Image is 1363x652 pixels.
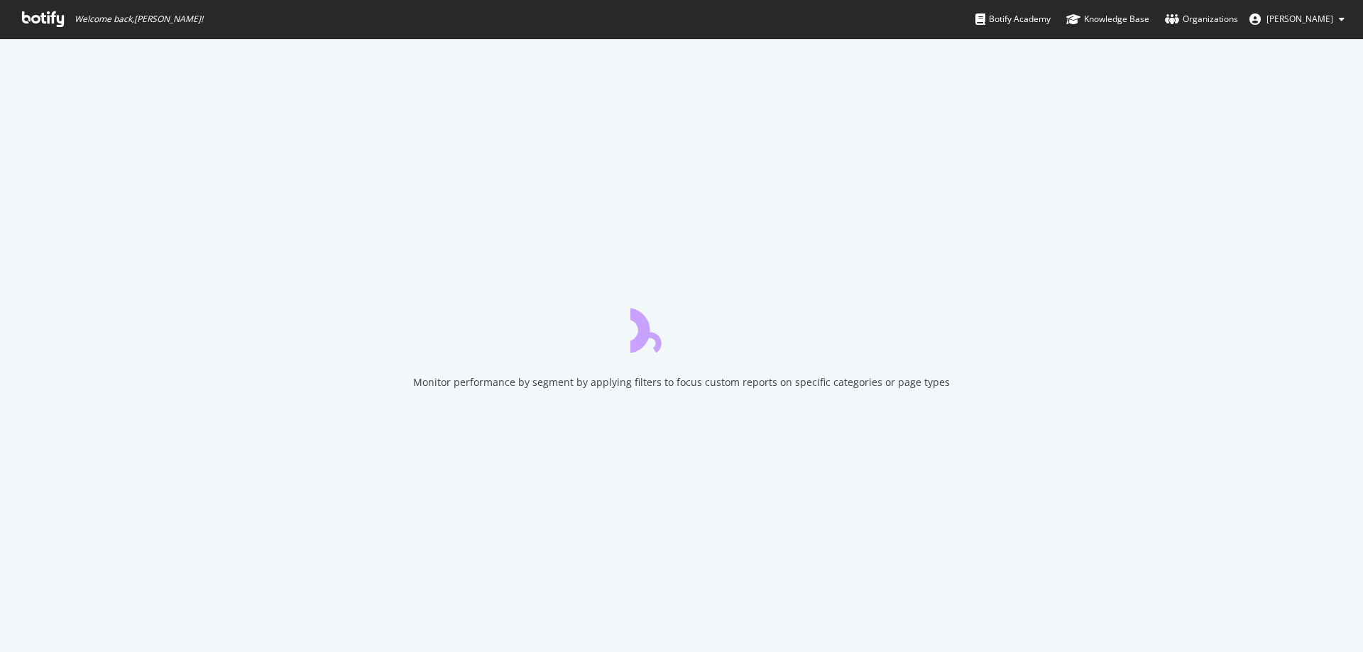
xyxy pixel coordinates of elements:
[413,375,950,389] div: Monitor performance by segment by applying filters to focus custom reports on specific categories...
[1066,12,1149,26] div: Knowledge Base
[75,13,203,25] span: Welcome back, [PERSON_NAME] !
[1165,12,1238,26] div: Organizations
[975,12,1051,26] div: Botify Academy
[1238,8,1356,31] button: [PERSON_NAME]
[630,302,733,353] div: animation
[1266,13,1333,25] span: Venkata Narendra Pulipati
